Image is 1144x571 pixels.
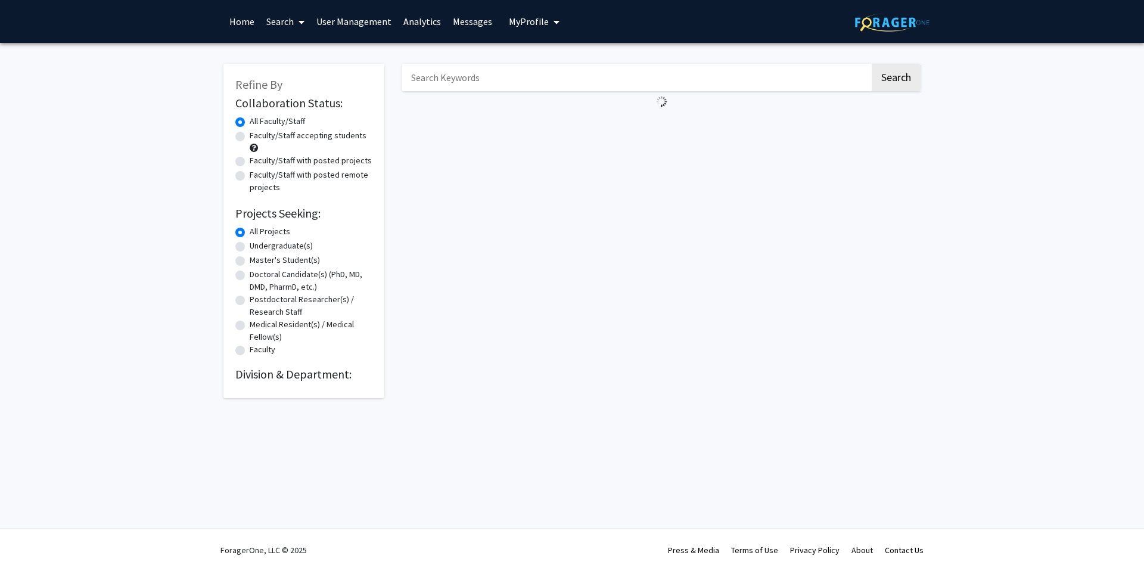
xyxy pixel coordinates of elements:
[402,64,870,91] input: Search Keywords
[668,545,719,556] a: Press & Media
[310,1,397,42] a: User Management
[235,367,372,381] h2: Division & Department:
[447,1,498,42] a: Messages
[651,91,672,112] img: Loading
[509,15,549,27] span: My Profile
[885,545,924,556] a: Contact Us
[260,1,310,42] a: Search
[397,1,447,42] a: Analytics
[235,206,372,221] h2: Projects Seeking:
[851,545,873,556] a: About
[250,293,372,318] label: Postdoctoral Researcher(s) / Research Staff
[250,154,372,167] label: Faculty/Staff with posted projects
[250,318,372,343] label: Medical Resident(s) / Medical Fellow(s)
[250,254,320,266] label: Master's Student(s)
[250,129,366,142] label: Faculty/Staff accepting students
[250,115,305,128] label: All Faculty/Staff
[731,545,778,556] a: Terms of Use
[250,240,313,252] label: Undergraduate(s)
[235,77,282,92] span: Refine By
[402,112,921,139] nav: Page navigation
[235,96,372,110] h2: Collaboration Status:
[223,1,260,42] a: Home
[855,13,929,32] img: ForagerOne Logo
[250,169,372,194] label: Faculty/Staff with posted remote projects
[250,343,275,356] label: Faculty
[872,64,921,91] button: Search
[250,225,290,238] label: All Projects
[220,529,307,571] div: ForagerOne, LLC © 2025
[790,545,840,556] a: Privacy Policy
[250,268,372,293] label: Doctoral Candidate(s) (PhD, MD, DMD, PharmD, etc.)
